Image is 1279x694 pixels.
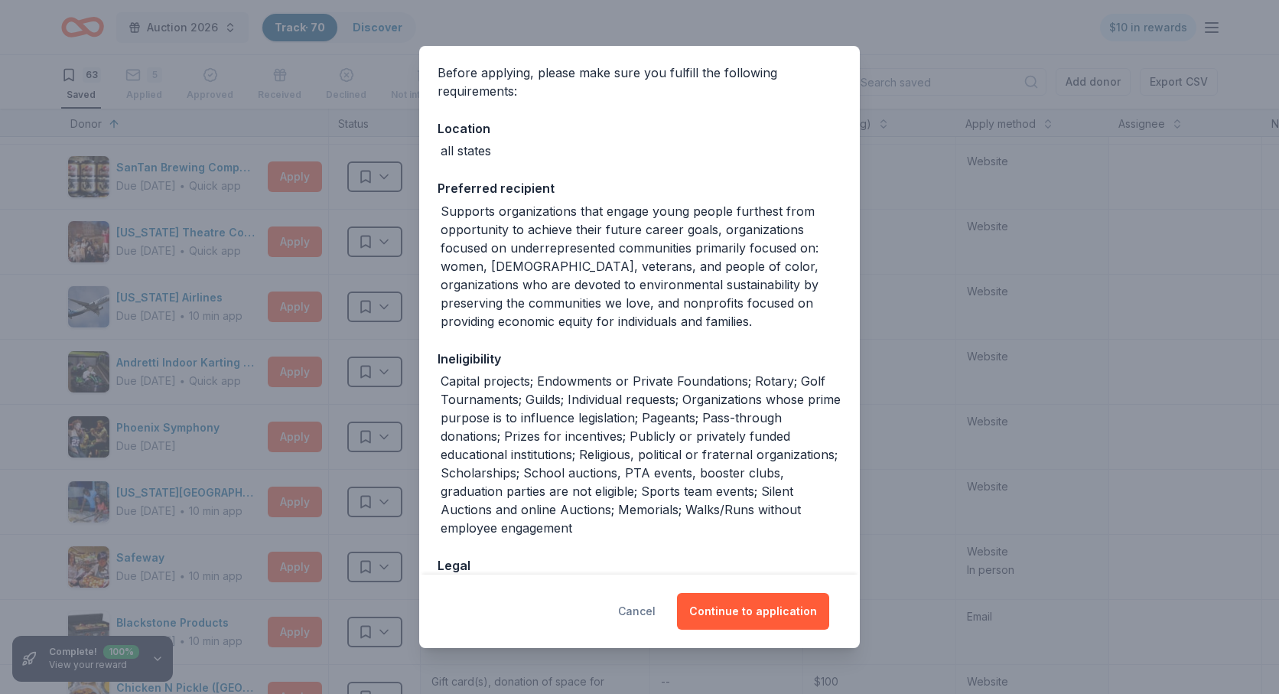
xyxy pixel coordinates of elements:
[438,556,841,575] div: Legal
[618,593,656,630] button: Cancel
[677,593,829,630] button: Continue to application
[441,142,491,160] div: all states
[438,64,841,100] div: Before applying, please make sure you fulfill the following requirements:
[438,119,841,138] div: Location
[441,372,841,537] div: Capital projects; Endowments or Private Foundations; Rotary; Golf Tournaments; Guilds; Individual...
[441,202,841,331] div: Supports organizations that engage young people furthest from opportunity to achieve their future...
[438,349,841,369] div: Ineligibility
[438,178,841,198] div: Preferred recipient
